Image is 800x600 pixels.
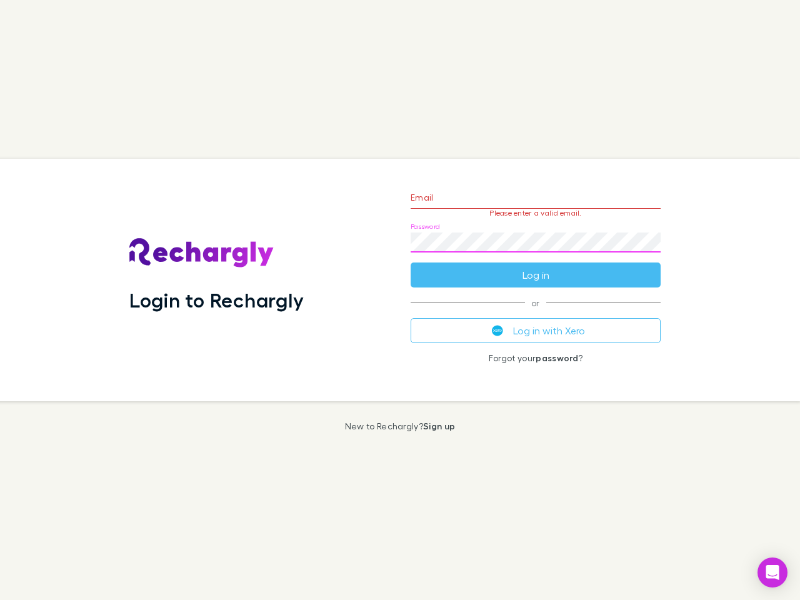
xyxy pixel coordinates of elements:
[411,353,661,363] p: Forgot your ?
[411,302,661,303] span: or
[411,209,661,217] p: Please enter a valid email.
[345,421,456,431] p: New to Rechargly?
[423,421,455,431] a: Sign up
[411,262,661,287] button: Log in
[411,318,661,343] button: Log in with Xero
[129,288,304,312] h1: Login to Rechargly
[129,238,274,268] img: Rechargly's Logo
[492,325,503,336] img: Xero's logo
[411,222,440,231] label: Password
[757,557,787,587] div: Open Intercom Messenger
[536,352,578,363] a: password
